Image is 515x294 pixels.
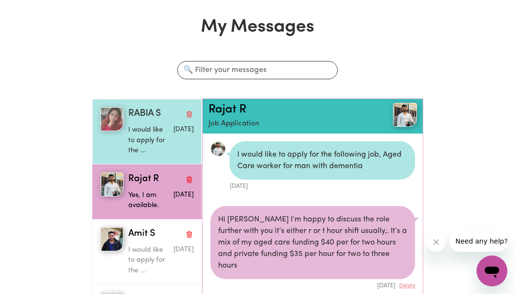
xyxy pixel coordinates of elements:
[185,108,194,121] button: Delete conversation
[128,172,159,186] span: Rajat R
[100,172,124,196] img: Rajat R
[128,227,155,241] span: Amit S
[210,141,226,157] img: C52BB5EEE115F53607F3A47BC0BD0BF4_avatar_blob
[173,246,194,253] span: Message sent on September 1, 2025
[92,99,202,164] button: RABIA SRABIA SDelete conversationI would like to apply for the ...Message sent on September 1, 2025
[399,282,415,290] button: Delete
[100,227,124,251] img: Amit S
[100,107,124,131] img: RABIA S
[185,173,194,185] button: Delete conversation
[173,126,194,133] span: Message sent on September 1, 2025
[92,16,424,38] h1: My Messages
[92,164,202,219] button: Rajat RRajat RDelete conversationYes, I am available.Message sent on September 1, 2025
[477,256,507,286] iframe: Button to launch messaging window
[128,125,172,156] p: I would like to apply for the ...
[210,279,415,290] div: [DATE]
[382,103,417,127] a: Rajat R
[128,245,172,276] p: I would like to apply for the ...
[427,233,446,252] iframe: Close message
[450,231,507,252] iframe: Message from company
[92,219,202,284] button: Amit SAmit SDelete conversationI would like to apply for the ...Message sent on September 1, 2025
[208,119,382,130] p: Job Application
[210,141,226,157] a: View Rajat R's profile
[393,103,417,127] img: View Rajat R's profile
[177,61,337,79] input: 🔍 Filter your messages
[6,7,58,14] span: Need any help?
[128,107,161,121] span: RABIA S
[185,228,194,240] button: Delete conversation
[173,192,194,198] span: Message sent on September 1, 2025
[208,104,246,115] a: Rajat R
[230,180,415,191] div: [DATE]
[128,190,172,211] p: Yes, I am available.
[210,206,415,279] div: Hi [PERSON_NAME] I’m happy to discuss the role further with you it’s either r or t hour shift usu...
[230,141,415,180] div: I would like to apply for the following job, Aged Care worker for man with dementia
